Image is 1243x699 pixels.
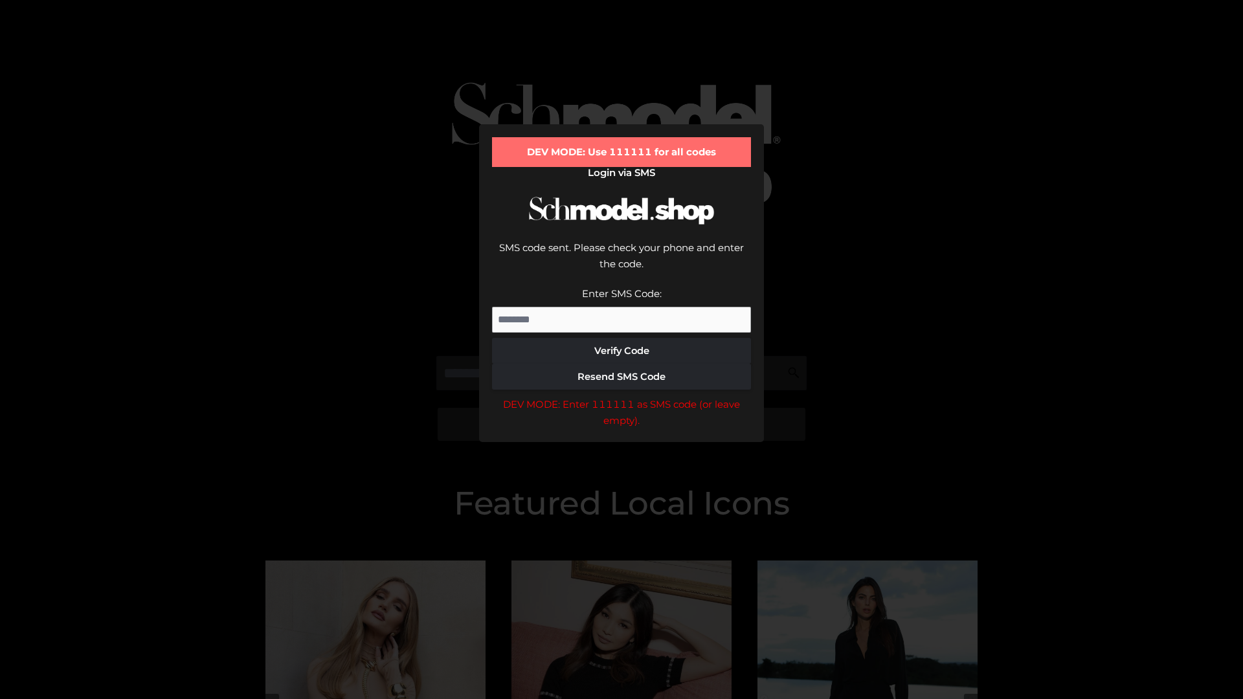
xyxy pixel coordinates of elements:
[492,338,751,364] button: Verify Code
[492,396,751,429] div: DEV MODE: Enter 111111 as SMS code (or leave empty).
[492,137,751,167] div: DEV MODE: Use 111111 for all codes
[492,167,751,179] h2: Login via SMS
[582,287,662,300] label: Enter SMS Code:
[492,364,751,390] button: Resend SMS Code
[492,239,751,285] div: SMS code sent. Please check your phone and enter the code.
[524,185,719,236] img: Schmodel Logo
